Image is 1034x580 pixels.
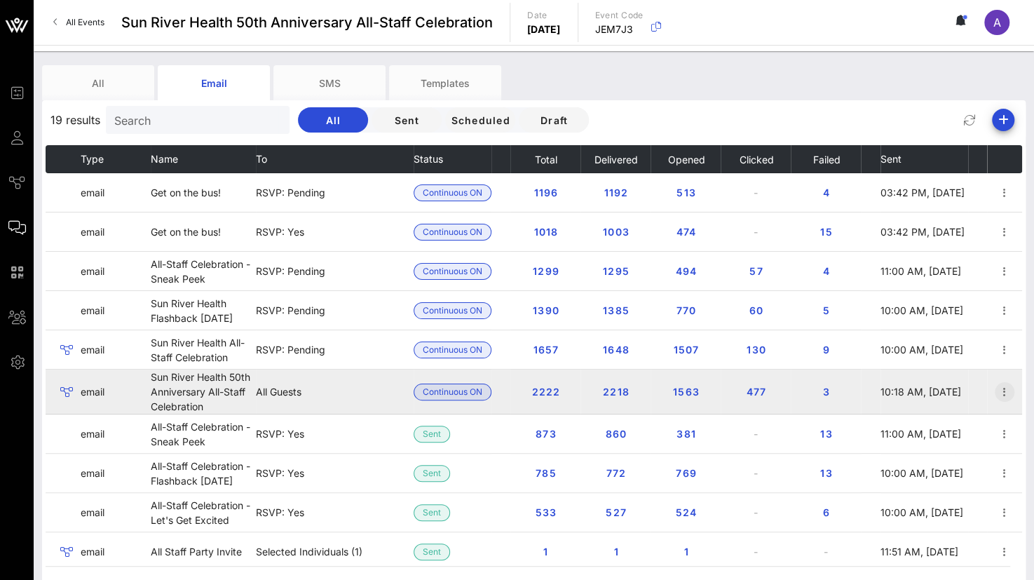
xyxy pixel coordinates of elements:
span: 770 [674,304,697,316]
button: 3 [803,379,848,405]
button: 1563 [661,379,711,405]
span: 527 [604,506,627,518]
button: 6 [803,500,848,525]
span: 03:42 PM, [DATE] [880,226,965,238]
span: 03:42 PM, [DATE] [880,187,965,198]
button: 770 [663,298,708,323]
span: 2218 [602,386,630,398]
span: 10:00 AM, [DATE] [880,304,963,316]
td: RSVP: Pending [256,252,414,291]
button: 4 [803,259,848,284]
span: Continuous ON [423,185,482,201]
td: Get on the bus! [151,173,256,213]
button: 381 [663,421,708,447]
td: All Guests [256,370,414,414]
button: 2218 [591,379,641,405]
span: 1018 [533,226,558,238]
td: Sun River Health 50th Anniversary All-Staff Celebration [151,370,256,414]
span: Scheduled [450,114,510,126]
button: 60 [733,298,778,323]
th: Sent [880,145,968,173]
button: Opened [667,145,705,173]
span: Continuous ON [423,303,482,318]
td: RSVP: Yes [256,213,414,252]
button: 9 [803,337,848,363]
span: 19 results [50,112,100,128]
span: 4 [815,187,837,198]
button: 474 [663,220,708,245]
button: Total [534,145,557,173]
th: Clicked [721,145,791,173]
button: 873 [523,421,568,447]
span: 477 [744,386,767,398]
span: 15 [815,226,837,238]
button: 1648 [591,337,641,363]
span: 533 [534,506,557,518]
span: 11:00 AM, [DATE] [880,428,961,440]
td: Sun River Health Flashback [DATE] [151,291,256,330]
button: Clicked [738,145,773,173]
td: email [81,454,151,493]
button: 13 [803,461,848,486]
span: 3 [815,386,837,398]
button: Draft [519,107,589,133]
span: 57 [744,265,767,277]
span: 1 [534,546,557,558]
span: 130 [744,344,767,356]
p: JEM7J3 [595,22,644,36]
span: Sun River Health 50th Anniversary All-Staff Celebration [121,12,493,33]
button: 130 [733,337,778,363]
div: A [984,10,1009,35]
button: Sent [372,107,442,133]
button: 772 [593,461,638,486]
span: To [256,153,267,165]
span: Continuous ON [423,224,482,240]
span: 1648 [602,344,630,356]
span: 1003 [602,226,630,238]
td: email [81,330,151,370]
button: 513 [663,180,708,205]
td: email [81,291,151,330]
button: 477 [733,379,778,405]
span: 1 [674,546,697,558]
span: 524 [674,506,697,518]
span: 1299 [532,265,559,277]
span: 10:00 AM, [DATE] [880,467,963,479]
td: Selected Individuals (1) [256,532,414,572]
th: Delivered [580,145,651,173]
td: RSVP: Pending [256,173,414,213]
td: RSVP: Yes [256,414,414,454]
span: Sent [423,544,441,560]
span: 13 [815,428,837,440]
button: 785 [523,461,568,486]
span: 11:51 AM, [DATE] [880,546,958,558]
span: 11:00 AM, [DATE] [880,265,961,277]
div: All [42,65,154,100]
span: 13 [815,467,837,479]
span: 4 [815,265,837,277]
span: Failed [812,154,840,166]
p: Date [527,8,561,22]
span: 785 [534,467,557,479]
span: 1390 [532,304,559,316]
span: Opened [667,154,705,166]
td: RSVP: Yes [256,493,414,532]
button: 1295 [591,259,641,284]
span: 10:00 AM, [DATE] [880,344,963,356]
span: 10:00 AM, [DATE] [880,506,963,518]
span: 2222 [531,386,560,398]
span: All [309,114,357,126]
span: Continuous ON [423,342,482,358]
td: email [81,213,151,252]
button: 1003 [591,220,641,245]
span: 381 [674,428,697,440]
span: 513 [674,187,697,198]
button: 494 [663,259,708,284]
span: Name [151,153,178,165]
button: 1 [663,539,708,565]
td: Sun River Health All-Staff Celebration [151,330,256,370]
th: Failed [791,145,861,173]
th: Total [510,145,580,173]
td: All-Staff Celebration - Flashback [DATE] [151,454,256,493]
div: Email [158,65,270,100]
